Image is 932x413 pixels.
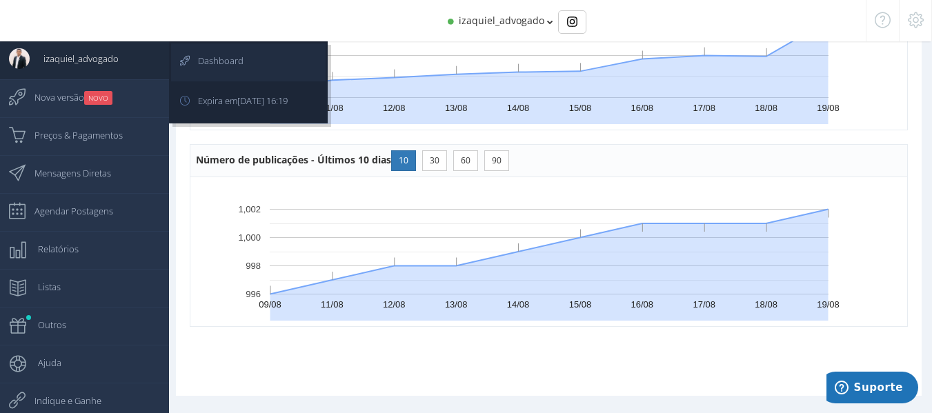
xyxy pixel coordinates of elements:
span: Listas [24,270,61,304]
a: Expira em[DATE] 16:19 [171,83,326,121]
text: 1,002 [238,204,261,214]
span: Dashboard [184,43,244,78]
text: 14/08 [507,103,530,113]
text: 1,000 [238,232,261,243]
button: 90 [484,150,509,171]
button: 60 [453,150,478,171]
span: Ajuda [24,345,61,380]
span: Agendar Postagens [21,194,113,228]
text: 11/08 [321,299,344,310]
iframe: Abre um widget para que você possa encontrar mais informações [826,372,918,406]
span: Nova versão [21,80,112,114]
text: 13/08 [445,299,468,310]
text: 12/08 [383,103,406,113]
button: 30 [422,150,447,171]
img: User Image [9,48,30,69]
span: [DATE] 16:19 [237,94,288,107]
text: 16/08 [631,299,654,310]
text: 15/08 [569,299,592,310]
svg: A chart. [196,183,902,321]
span: Preços & Pagamentos [21,118,123,152]
text: 996 [246,289,261,299]
text: 11/08 [321,103,344,113]
span: Relatórios [24,232,79,266]
span: izaquiel_advogado [30,41,119,76]
a: Dashboard [171,43,326,81]
span: Mensagens Diretas [21,156,111,190]
th: Número de publicações - Últimos 10 dias [190,145,908,177]
div: Basic example [558,10,586,34]
text: 16/08 [631,103,654,113]
text: 17/08 [693,299,715,310]
text: 15/08 [569,103,592,113]
text: 998 [246,261,261,271]
text: 14/08 [507,299,530,310]
text: 18/08 [755,299,777,310]
text: 18/08 [755,103,777,113]
span: Expira em [184,83,288,118]
text: 17/08 [693,103,715,113]
span: Outros [24,308,66,342]
text: 19/08 [817,299,840,310]
button: 10 [391,150,416,171]
img: Instagram_simple_icon.svg [567,17,577,27]
text: 12/08 [383,299,406,310]
small: NOVO [84,91,112,105]
text: 13/08 [445,103,468,113]
text: 09/08 [259,299,281,310]
text: 19/08 [817,103,840,113]
span: izaquiel_advogado [459,14,544,27]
